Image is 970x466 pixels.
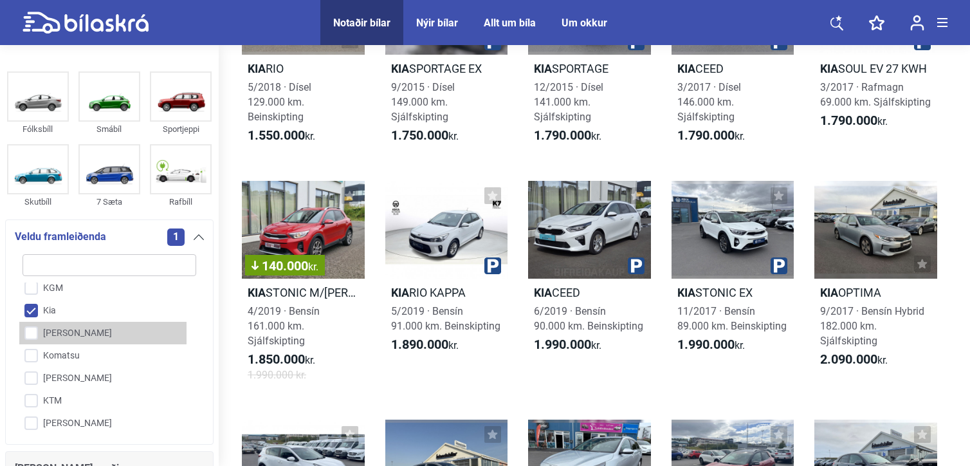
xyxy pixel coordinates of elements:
b: 1.850.000 [248,351,305,367]
span: 3/2017 · Rafmagn 69.000 km. Sjálfskipting [820,81,931,108]
span: kr. [248,352,315,368]
b: Kia [820,286,838,299]
a: KiaSTONIC EX11/2017 · Bensín89.000 km. Beinskipting1.990.000kr. [672,181,794,394]
span: 140.000 [252,259,318,272]
span: kr. [308,261,318,273]
span: kr. [677,337,745,353]
b: 1.790.000 [534,127,591,143]
b: 1.890.000 [391,337,448,352]
div: 7 Sæta [78,194,140,209]
h2: SPORTAGE [528,61,651,76]
h2: CEED [672,61,794,76]
div: Fólksbíll [7,122,69,136]
b: 1.550.000 [248,127,305,143]
img: parking.png [771,257,787,274]
b: Kia [248,286,266,299]
a: Notaðir bílar [333,17,390,29]
b: Kia [248,62,266,75]
span: 5/2019 · Bensín 91.000 km. Beinskipting [391,305,500,332]
a: KiaOPTIMA9/2017 · Bensín Hybrid182.000 km. Sjálfskipting2.090.000kr. [814,181,937,394]
span: 3/2017 · Dísel 146.000 km. Sjálfskipting [677,81,741,123]
a: 140.000kr.KiaSTONIC M/[PERSON_NAME]4/2019 · Bensín161.000 km. Sjálfskipting1.850.000kr.1.990.000 kr. [242,181,365,394]
b: 1.790.000 [677,127,735,143]
span: 11/2017 · Bensín 89.000 km. Beinskipting [677,305,787,332]
a: Allt um bíla [484,17,536,29]
span: Veldu framleiðenda [15,228,106,246]
span: 5/2018 · Dísel 129.000 km. Beinskipting [248,81,311,123]
b: 1.750.000 [391,127,448,143]
span: 9/2015 · Dísel 149.000 km. Sjálfskipting [391,81,455,123]
img: parking.png [628,257,645,274]
img: parking.png [484,257,501,274]
h2: STONIC EX [672,285,794,300]
h2: SOUL EV 27 KWH [814,61,937,76]
b: Kia [534,286,552,299]
span: kr. [820,352,888,368]
span: kr. [248,128,315,144]
span: 1 [167,228,185,246]
span: 1.990.000 kr. [248,368,306,382]
b: 1.990.000 [677,337,735,352]
a: KiaCEED6/2019 · Bensín90.000 km. Beinskipting1.990.000kr. [528,181,651,394]
h2: OPTIMA [814,285,937,300]
span: kr. [391,337,459,353]
span: 4/2019 · Bensín 161.000 km. Sjálfskipting [248,305,320,347]
span: kr. [677,128,745,144]
b: Kia [391,286,409,299]
h2: RIO KAPPA [385,285,508,300]
b: Kia [820,62,838,75]
b: Kia [677,62,695,75]
b: Kia [391,62,409,75]
div: Rafbíll [150,194,212,209]
span: kr. [534,337,601,353]
div: Smábíl [78,122,140,136]
a: Nýir bílar [416,17,458,29]
b: 2.090.000 [820,351,877,367]
img: user-login.svg [910,15,924,31]
b: 1.990.000 [534,337,591,352]
a: Um okkur [562,17,607,29]
b: Kia [677,286,695,299]
div: Sportjeppi [150,122,212,136]
span: 9/2017 · Bensín Hybrid 182.000 km. Sjálfskipting [820,305,924,347]
span: 12/2015 · Dísel 141.000 km. Sjálfskipting [534,81,603,123]
b: 1.790.000 [820,113,877,128]
h2: CEED [528,285,651,300]
h2: SPORTAGE EX [385,61,508,76]
b: Kia [534,62,552,75]
div: Skutbíll [7,194,69,209]
span: kr. [391,128,459,144]
span: 6/2019 · Bensín 90.000 km. Beinskipting [534,305,643,332]
a: KiaRIO KAPPA5/2019 · Bensín91.000 km. Beinskipting1.890.000kr. [385,181,508,394]
span: kr. [820,113,888,129]
span: kr. [534,128,601,144]
h2: STONIC M/[PERSON_NAME] [242,285,365,300]
h2: RIO [242,61,365,76]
